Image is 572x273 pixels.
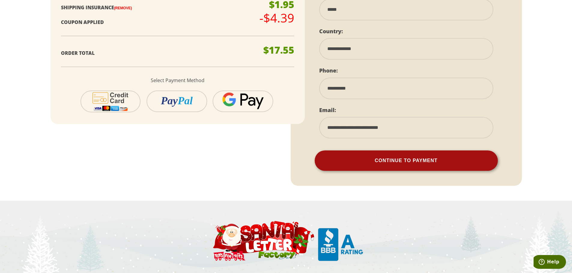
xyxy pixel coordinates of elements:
img: Santa Letter Small Logo [209,220,317,261]
p: Order Total [61,49,254,58]
iframe: Opens a widget where you can find more information [534,255,566,270]
label: Phone: [319,67,338,74]
label: Country: [319,28,343,35]
p: $17.55 [263,45,294,55]
a: (Remove) [114,6,132,10]
label: Email: [319,106,336,114]
p: Coupon Applied [61,18,254,27]
p: -$4.39 [259,12,294,24]
p: Select Payment Method [61,76,294,85]
img: Santa Letter Small Logo [318,228,363,261]
i: Pal [178,95,193,107]
p: Shipping Insurance [61,3,254,12]
img: cc-icon-2.svg [89,91,133,112]
button: Continue To Payment [315,150,498,171]
button: PayPal [147,91,207,112]
img: googlepay.png [222,92,264,109]
i: Pay [161,95,178,107]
